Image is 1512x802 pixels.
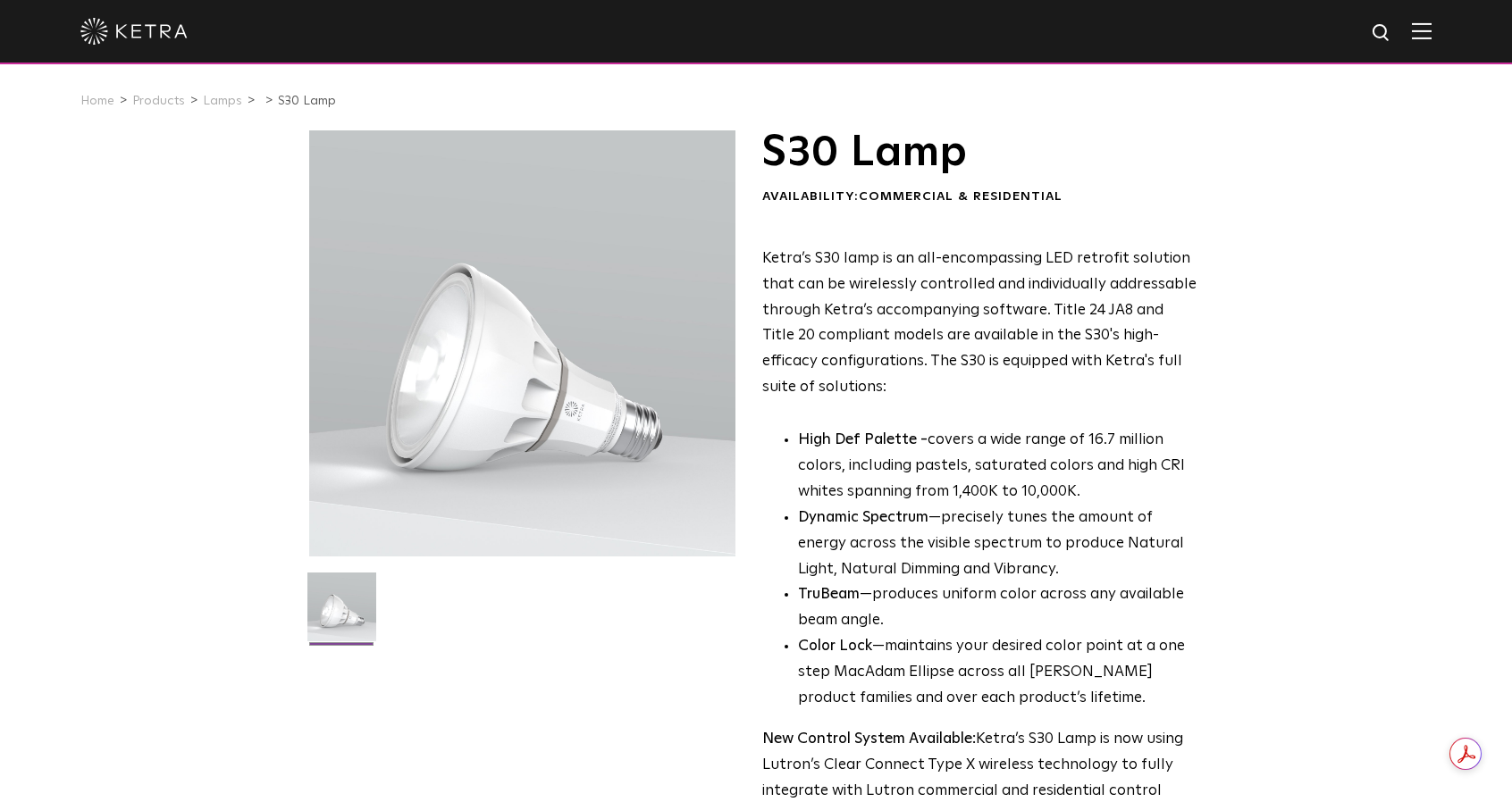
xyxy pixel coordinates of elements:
a: Products [132,95,185,107]
img: search icon [1371,22,1393,45]
a: Lamps [203,95,242,107]
img: Hamburger%20Nav.svg [1412,22,1432,39]
img: S30-Lamp-Edison-2021-Web-Square [307,572,376,655]
li: —produces uniform color across any available beam angle. [798,582,1197,634]
li: —precisely tunes the amount of energy across the visible spectrum to produce Natural Light, Natur... [798,505,1197,583]
strong: Color Lock [798,639,872,654]
h1: S30 Lamp [762,130,1197,175]
li: —maintains your desired color point at a one step MacAdam Ellipse across all [PERSON_NAME] produc... [798,634,1197,712]
strong: New Control System Available: [762,731,976,747]
div: Availability: [762,188,1197,206]
a: Home [80,95,114,107]
img: ketra-logo-2019-white [80,18,188,45]
a: S30 Lamp [278,95,336,107]
strong: High Def Palette - [798,432,928,447]
strong: Dynamic Spectrum [798,510,928,525]
span: Ketra’s S30 lamp is an all-encompassing LED retrofit solution that can be wirelessly controlled a... [762,251,1197,395]
p: covers a wide range of 16.7 million colors, including pastels, saturated colors and high CRI whit... [798,428,1197,505]
span: Commercial & Residential [859,190,1063,203]
strong: TruBeam [798,587,860,602]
